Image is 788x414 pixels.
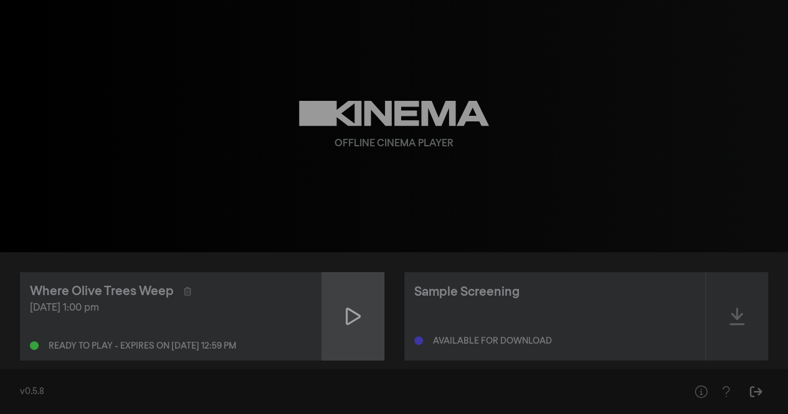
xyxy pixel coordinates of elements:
div: Offline Cinema Player [335,136,453,151]
button: Help [688,379,713,404]
div: Ready to play - expires on [DATE] 12:59 pm [49,342,236,350]
div: v0.5.8 [20,385,663,398]
div: [DATE] 1:00 pm [30,301,311,316]
button: Sign Out [743,379,768,404]
div: Where Olive Trees Weep [30,282,174,301]
button: Help [713,379,738,404]
div: Available for download [433,337,552,346]
div: Sample Screening [414,283,520,301]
